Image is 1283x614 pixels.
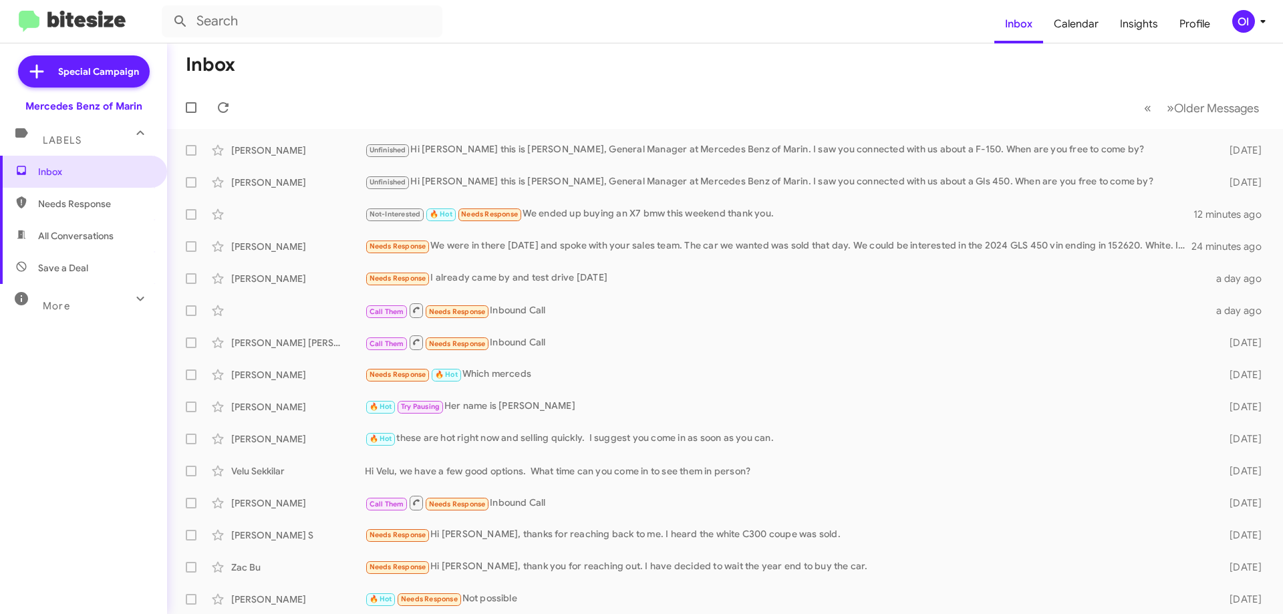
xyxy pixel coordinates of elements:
a: Special Campaign [18,55,150,88]
div: [PERSON_NAME] [231,400,365,414]
div: 24 minutes ago [1192,240,1272,253]
div: Which merceds [365,367,1208,382]
div: Mercedes Benz of Marin [25,100,142,113]
div: [PERSON_NAME] S [231,528,365,542]
div: [DATE] [1208,528,1272,542]
span: Older Messages [1174,101,1259,116]
div: Her name is [PERSON_NAME] [365,399,1208,414]
div: Hi [PERSON_NAME], thanks for reaching back to me. I heard the white C300 coupe was sold. [365,527,1208,543]
span: Inbox [38,165,152,178]
span: More [43,300,70,312]
span: 🔥 Hot [370,434,392,443]
span: Needs Response [38,197,152,210]
div: Hi Velu, we have a few good options. What time can you come in to see them in person? [365,464,1208,478]
span: Needs Response [370,274,426,283]
div: [PERSON_NAME] [PERSON_NAME] [231,336,365,349]
div: [PERSON_NAME] [231,176,365,189]
span: 🔥 Hot [370,595,392,603]
div: I already came by and test drive [DATE] [365,271,1208,286]
span: Not-Interested [370,210,421,218]
div: Velu Sekkilar [231,464,365,478]
span: Call Them [370,307,404,316]
div: [DATE] [1208,593,1272,606]
div: We ended up buying an X7 bmw this weekend thank you. [365,206,1193,222]
div: [PERSON_NAME] [231,432,365,446]
input: Search [162,5,442,37]
div: [DATE] [1208,368,1272,381]
div: a day ago [1208,304,1272,317]
div: [DATE] [1208,432,1272,446]
span: Needs Response [461,210,518,218]
span: Needs Response [429,307,486,316]
div: [PERSON_NAME] [231,593,365,606]
a: Profile [1169,5,1221,43]
button: Previous [1136,94,1159,122]
div: We were in there [DATE] and spoke with your sales team. The car we wanted was sold that day. We c... [365,239,1192,254]
span: Needs Response [370,530,426,539]
button: OI [1221,10,1268,33]
div: Not possible [365,591,1208,607]
div: [DATE] [1208,176,1272,189]
div: [DATE] [1208,400,1272,414]
span: Needs Response [370,370,426,379]
span: » [1167,100,1174,116]
div: Hi [PERSON_NAME] this is [PERSON_NAME], General Manager at Mercedes Benz of Marin. I saw you conn... [365,174,1208,190]
span: Needs Response [401,595,458,603]
div: Hi [PERSON_NAME], thank you for reaching out. I have decided to wait the year end to buy the car. [365,559,1208,575]
a: Insights [1109,5,1169,43]
nav: Page navigation example [1137,94,1267,122]
div: Inbound Call [365,494,1208,511]
a: Inbox [994,5,1043,43]
span: Needs Response [429,500,486,508]
div: [DATE] [1208,561,1272,574]
span: Needs Response [370,563,426,571]
div: Inbound Call [365,302,1208,319]
div: [DATE] [1208,144,1272,157]
div: Zac Bu [231,561,365,574]
button: Next [1159,94,1267,122]
span: All Conversations [38,229,114,243]
span: Labels [43,134,82,146]
span: « [1144,100,1151,116]
div: [DATE] [1208,336,1272,349]
div: [PERSON_NAME] [231,240,365,253]
a: Calendar [1043,5,1109,43]
span: Call Them [370,339,404,348]
div: Hi [PERSON_NAME] this is [PERSON_NAME], General Manager at Mercedes Benz of Marin. I saw you conn... [365,142,1208,158]
span: 🔥 Hot [430,210,452,218]
div: OI [1232,10,1255,33]
div: [DATE] [1208,496,1272,510]
span: Special Campaign [58,65,139,78]
span: 🔥 Hot [435,370,458,379]
span: 🔥 Hot [370,402,392,411]
div: [PERSON_NAME] [231,368,365,381]
span: Needs Response [429,339,486,348]
span: Needs Response [370,242,426,251]
span: Unfinished [370,178,406,186]
span: Save a Deal [38,261,88,275]
span: Unfinished [370,146,406,154]
div: [DATE] [1208,464,1272,478]
div: [PERSON_NAME] [231,272,365,285]
h1: Inbox [186,54,235,75]
span: Call Them [370,500,404,508]
div: a day ago [1208,272,1272,285]
div: [PERSON_NAME] [231,496,365,510]
div: 12 minutes ago [1193,208,1272,221]
div: these are hot right now and selling quickly. I suggest you come in as soon as you can. [365,431,1208,446]
div: [PERSON_NAME] [231,144,365,157]
div: Inbound Call [365,334,1208,351]
span: Try Pausing [401,402,440,411]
